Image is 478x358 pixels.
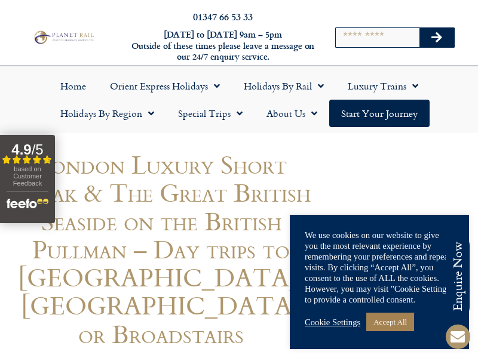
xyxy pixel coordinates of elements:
[366,313,414,331] a: Accept All
[6,72,472,127] nav: Menu
[336,72,430,100] a: Luxury Trains
[329,100,430,127] a: Start your Journey
[98,72,232,100] a: Orient Express Holidays
[193,10,253,23] a: 01347 66 53 33
[11,150,312,348] h1: London Luxury Short Break & The Great British Seaside on the British Pullman – Day trips to [GEOG...
[48,72,98,100] a: Home
[305,317,360,328] a: Cookie Settings
[48,100,166,127] a: Holidays by Region
[232,72,336,100] a: Holidays by Rail
[255,100,329,127] a: About Us
[166,100,255,127] a: Special Trips
[130,29,315,63] h6: [DATE] to [DATE] 9am – 5pm Outside of these times please leave a message on our 24/7 enquiry serv...
[419,28,454,47] button: Search
[305,230,454,305] div: We use cookies on our website to give you the most relevant experience by remembering your prefer...
[32,29,96,45] img: Planet Rail Train Holidays Logo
